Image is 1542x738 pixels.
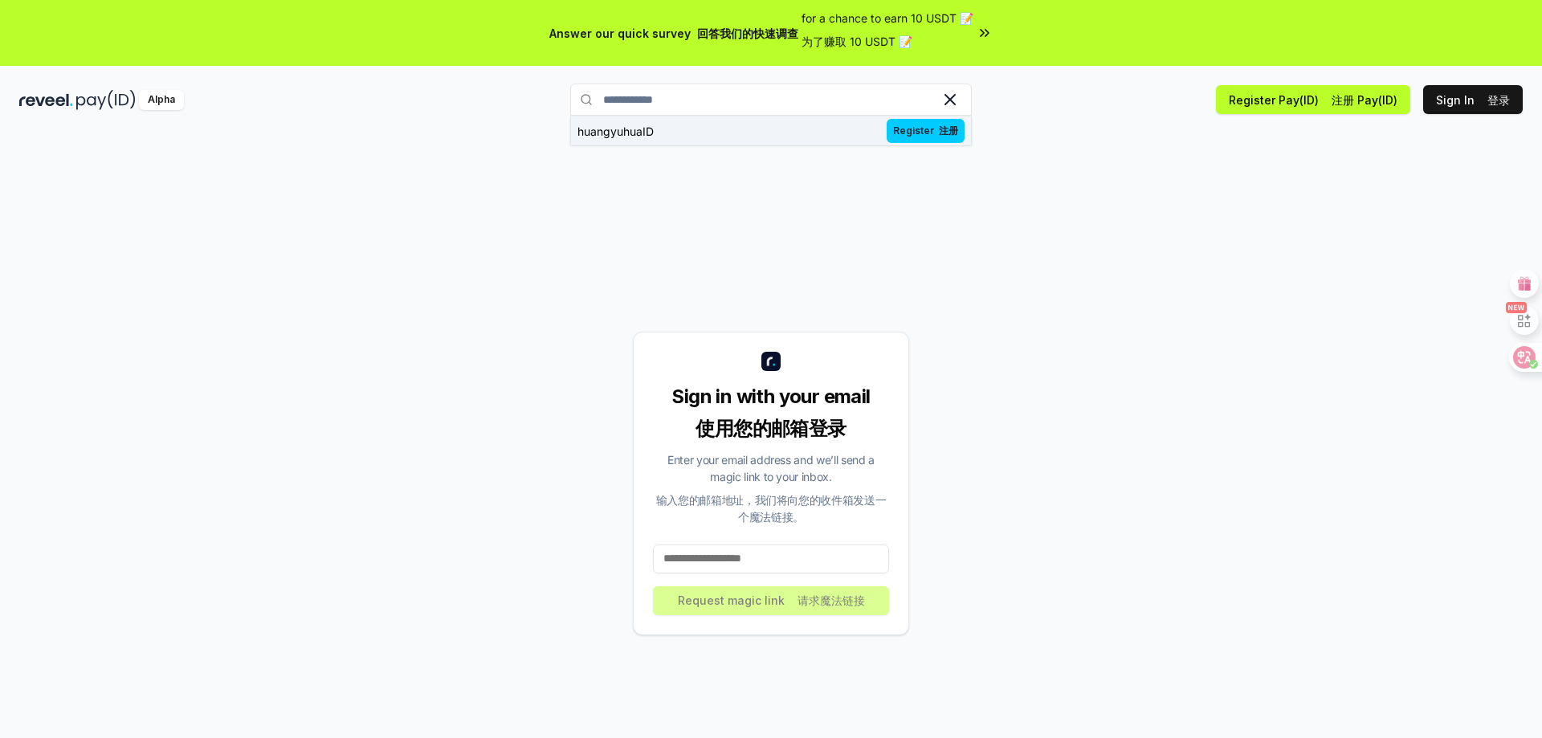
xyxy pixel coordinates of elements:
font: 注册 [939,124,958,137]
font: 为了赚取 10 USDT 📝 [802,35,912,48]
div: Alpha [139,90,184,110]
span: Answer our quick survey [549,25,798,42]
span: Register [887,119,965,143]
font: 回答我们的快速调查 [697,27,798,40]
div: Enter your email address and we’ll send a magic link to your inbox. [653,451,889,532]
font: 注册 Pay(ID) [1332,93,1397,107]
button: Sign In 登录 [1423,85,1523,114]
div: huangyuhuaID [577,123,654,140]
span: for a chance to earn 10 USDT 📝 [802,10,973,56]
font: 使用您的邮箱登录 [696,417,846,440]
div: Sign in with your email [653,384,889,448]
img: pay_id [76,90,136,110]
font: 输入您的邮箱地址，我们将向您的收件箱发送一个魔法链接。 [656,493,887,524]
button: Register Pay(ID) 注册 Pay(ID) [1216,85,1410,114]
font: 登录 [1487,93,1510,107]
button: huangyuhuaIDRegister 注册 [570,116,972,145]
img: logo_small [761,352,781,371]
img: reveel_dark [19,90,73,110]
